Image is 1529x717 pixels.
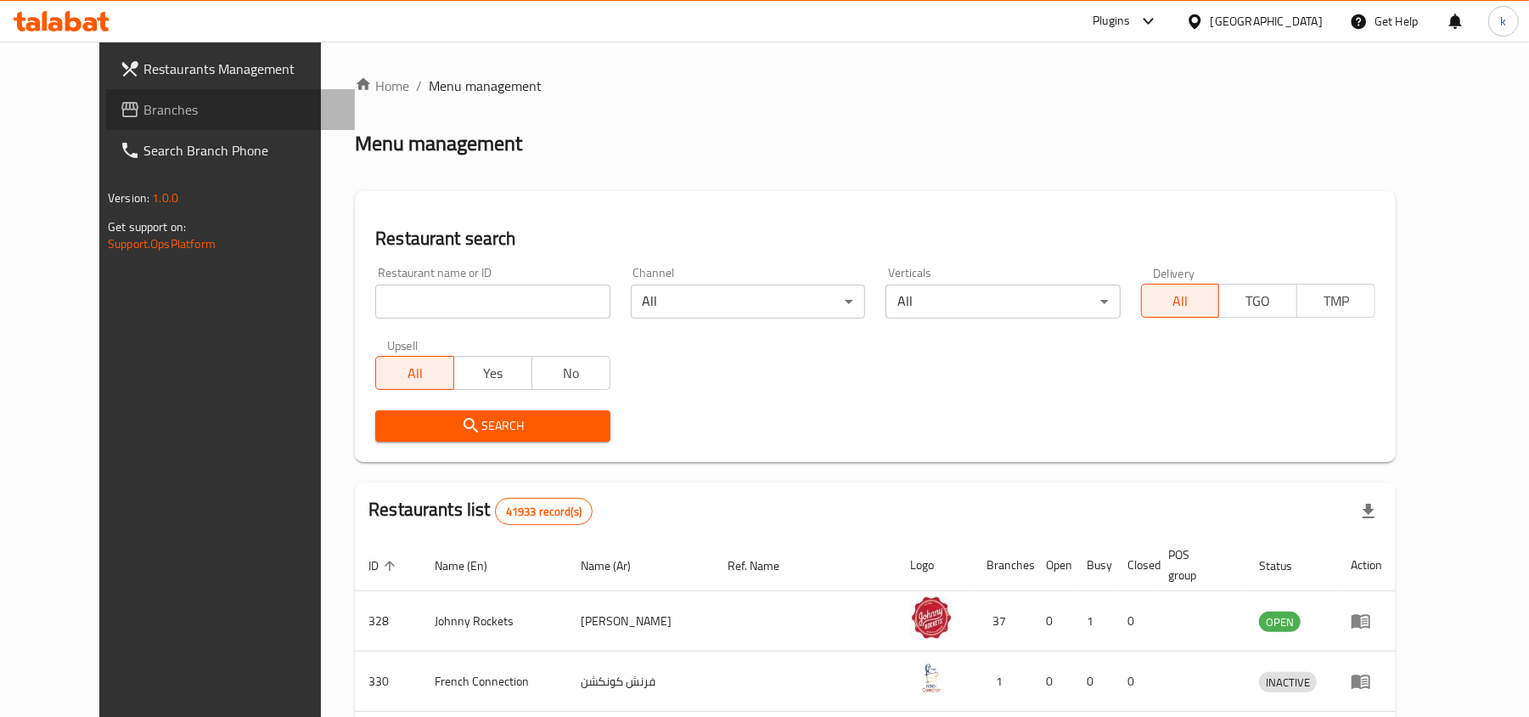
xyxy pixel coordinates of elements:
[567,591,715,652] td: [PERSON_NAME]
[1500,12,1506,31] span: k
[1259,556,1314,576] span: Status
[152,187,178,209] span: 1.0.0
[1296,284,1375,318] button: TMP
[495,498,593,525] div: Total records count
[383,361,447,386] span: All
[143,140,341,161] span: Search Branch Phone
[1218,284,1297,318] button: TGO
[453,356,532,390] button: Yes
[897,539,973,591] th: Logo
[421,591,567,652] td: Johnny Rockets
[389,415,596,437] span: Search
[1073,652,1114,712] td: 0
[1259,673,1317,692] span: INACTIVE
[910,657,953,699] img: French Connection
[728,556,802,576] span: Ref. Name
[531,356,610,390] button: No
[973,591,1032,652] td: 37
[1149,289,1213,313] span: All
[1348,491,1389,532] div: Export file
[416,76,422,96] li: /
[106,130,355,171] a: Search Branch Phone
[375,285,610,319] input: Search for restaurant name or ID..
[1304,289,1369,313] span: TMP
[1141,284,1220,318] button: All
[355,652,421,712] td: 330
[910,596,953,639] img: Johnny Rockets
[1259,613,1301,632] span: OPEN
[106,48,355,89] a: Restaurants Management
[375,356,454,390] button: All
[581,556,653,576] span: Name (Ar)
[1259,612,1301,632] div: OPEN
[1114,539,1155,591] th: Closed
[1073,539,1114,591] th: Busy
[387,339,419,351] label: Upsell
[429,76,542,96] span: Menu management
[496,504,592,520] span: 41933 record(s)
[355,591,421,652] td: 328
[1351,671,1382,692] div: Menu
[1032,539,1073,591] th: Open
[368,556,401,576] span: ID
[461,361,526,386] span: Yes
[1114,652,1155,712] td: 0
[1168,545,1225,585] span: POS group
[108,187,149,209] span: Version:
[375,410,610,442] button: Search
[1032,652,1073,712] td: 0
[1351,611,1382,631] div: Menu
[375,226,1375,251] h2: Restaurant search
[1153,267,1195,279] label: Delivery
[143,59,341,79] span: Restaurants Management
[973,652,1032,712] td: 1
[1337,539,1396,591] th: Action
[368,497,593,525] h2: Restaurants list
[1073,591,1114,652] td: 1
[885,285,1120,319] div: All
[355,76,409,96] a: Home
[539,361,604,386] span: No
[143,99,341,120] span: Branches
[567,652,715,712] td: فرنش كونكشن
[631,285,865,319] div: All
[106,89,355,130] a: Branches
[108,216,186,238] span: Get support on:
[435,556,509,576] span: Name (En)
[1211,12,1323,31] div: [GEOGRAPHIC_DATA]
[1032,591,1073,652] td: 0
[421,652,567,712] td: French Connection
[973,539,1032,591] th: Branches
[1114,591,1155,652] td: 0
[108,233,216,255] a: Support.OpsPlatform
[355,76,1396,96] nav: breadcrumb
[355,130,522,157] h2: Menu management
[1226,289,1290,313] span: TGO
[1093,11,1130,31] div: Plugins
